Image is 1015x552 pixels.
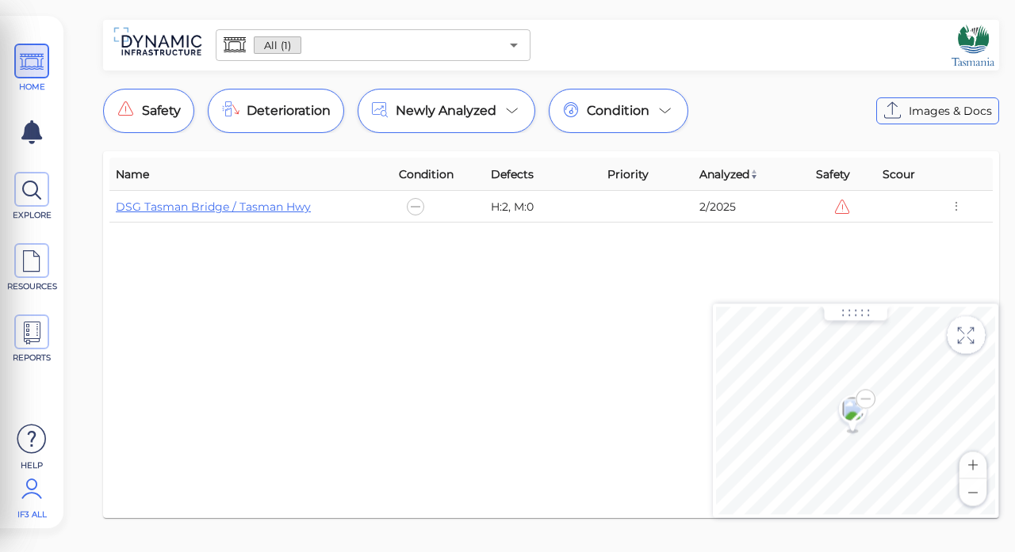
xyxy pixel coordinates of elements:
span: Condition [587,101,649,120]
a: DSG Tasman Bridge / Tasman Hwy [116,200,311,214]
span: Safety [816,165,850,184]
img: Toggle size [944,314,989,359]
span: REPORTS [4,352,59,364]
span: Analyzed [699,165,759,184]
img: sort_z_to_a [749,169,759,179]
canvas: Map [716,307,995,515]
span: EXPLORE [4,209,59,221]
span: IF3 ALL [4,508,59,520]
span: Help [4,459,59,471]
span: Condition [399,165,454,184]
span: Newly Analyzed [396,101,496,120]
button: Zoom in [959,452,986,479]
span: RESOURCES [4,280,59,292]
span: All (1) [255,38,301,53]
span: Safety [142,101,181,120]
div: H:2, M:0 [491,199,595,215]
div: 2/2025 [699,199,803,215]
span: HOME [4,81,59,93]
span: Deterioration [247,101,331,120]
button: Open [503,34,525,56]
span: Scour [883,165,915,184]
span: Priority [607,165,649,184]
iframe: Chat [948,481,1003,540]
span: Images & Docs [909,101,992,120]
span: Defects [491,165,534,184]
button: Zoom out [959,479,986,506]
span: Name [116,165,149,184]
button: Images & Docs [876,97,999,124]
